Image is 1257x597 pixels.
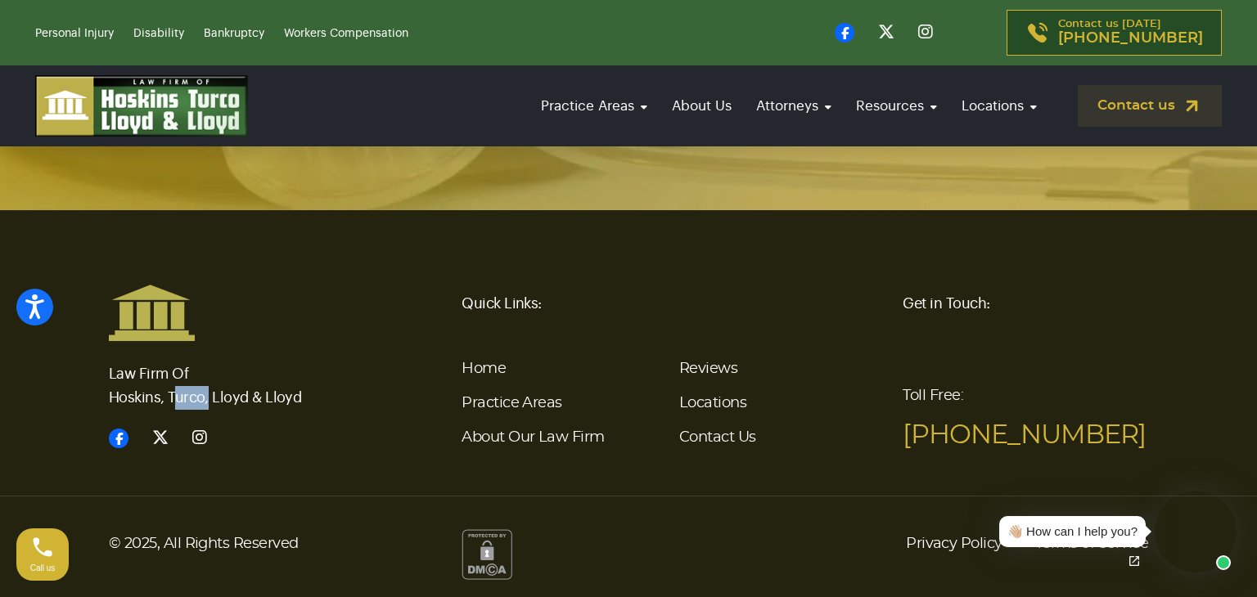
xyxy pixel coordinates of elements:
[462,547,512,560] a: Content Protection by DMCA.com
[848,83,945,129] a: Resources
[953,83,1045,129] a: Locations
[679,396,746,411] a: Locations
[903,376,1148,455] p: Toll Free:
[1117,544,1151,578] a: Open chat
[109,529,442,559] p: © 2025, All Rights Reserved
[679,361,737,376] a: Reviews
[903,422,1146,448] a: [PHONE_NUMBER]
[462,361,506,376] a: Home
[903,284,1148,323] h6: Get in Touch:
[462,430,604,445] a: About Our Law Firm
[906,529,1002,559] a: Privacy Policy
[1058,19,1203,47] p: Contact us [DATE]
[679,430,756,445] a: Contact Us
[35,28,114,39] a: Personal Injury
[1078,85,1222,127] a: Contact us
[133,28,184,39] a: Disability
[30,563,56,572] span: Call us
[462,284,883,323] h6: Quick Links:
[533,83,656,129] a: Practice Areas
[109,342,354,410] p: Law Firm Of Hoskins, Turco, Lloyd & Lloyd
[284,28,408,39] a: Workers Compensation
[748,83,840,129] a: Attorneys
[664,83,740,129] a: About Us
[462,396,561,411] a: Practice Areas
[204,28,264,39] a: Bankruptcy
[1058,30,1203,47] span: [PHONE_NUMBER]
[1007,10,1222,56] a: Contact us [DATE][PHONE_NUMBER]
[462,529,512,580] img: Content Protection by DMCA.com
[35,75,248,137] img: logo
[1007,523,1138,541] div: 👋🏼 How can I help you?
[109,284,195,341] img: Hoskins and Turco Logo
